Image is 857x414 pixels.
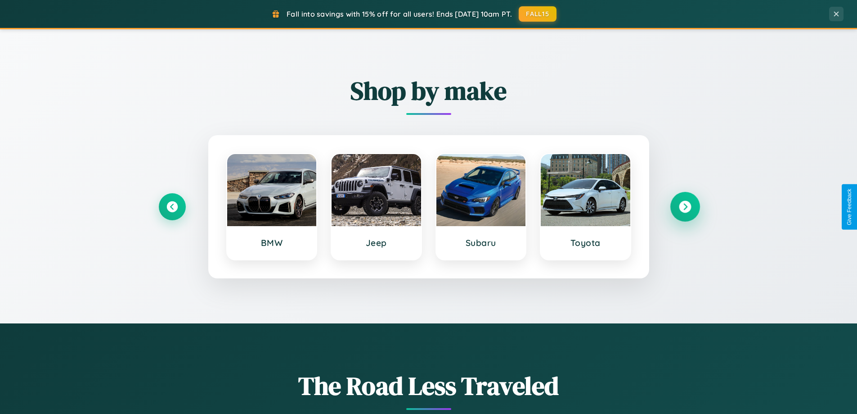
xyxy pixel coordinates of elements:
[550,237,621,248] h3: Toyota
[341,237,412,248] h3: Jeep
[846,189,853,225] div: Give Feedback
[159,73,699,108] h2: Shop by make
[159,369,699,403] h1: The Road Less Traveled
[445,237,517,248] h3: Subaru
[236,237,308,248] h3: BMW
[287,9,512,18] span: Fall into savings with 15% off for all users! Ends [DATE] 10am PT.
[519,6,556,22] button: FALL15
